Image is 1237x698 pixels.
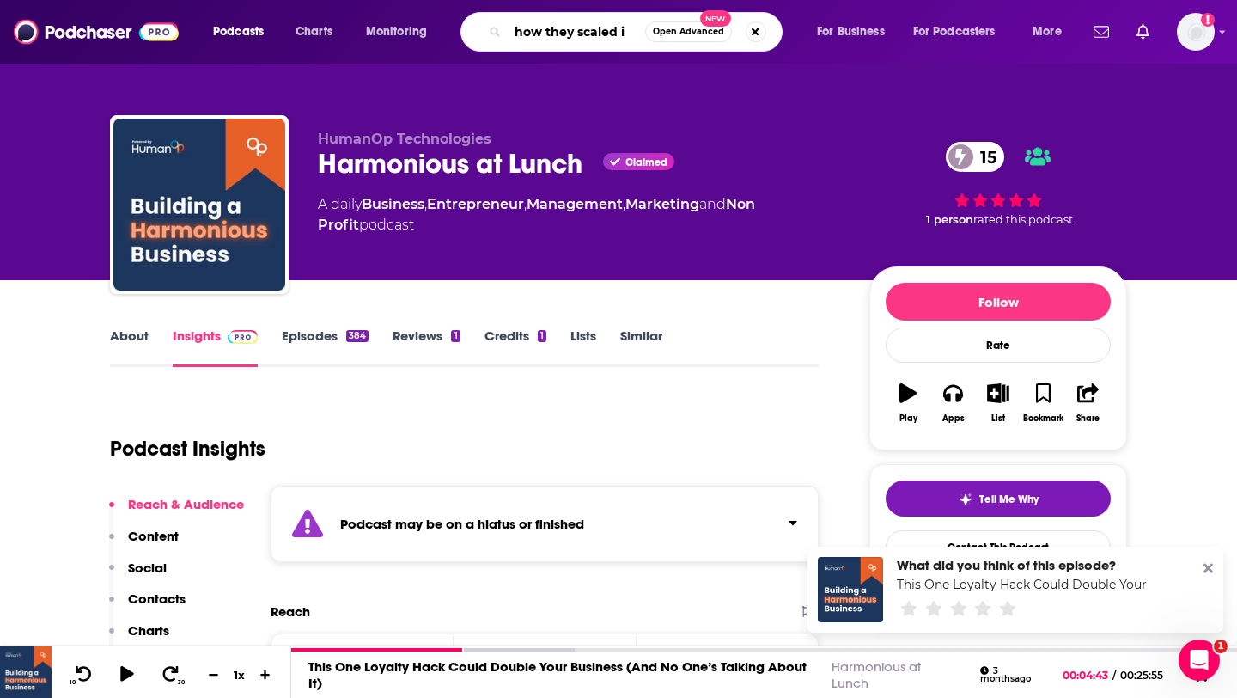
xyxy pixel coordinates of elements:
[1033,20,1062,44] span: More
[296,20,332,44] span: Charts
[271,603,310,620] h2: Reach
[832,658,921,691] a: Harmonious at Lunch
[484,328,546,367] a: Credits1
[942,413,965,424] div: Apps
[886,481,1111,517] button: tell me why sparkleTell Me Why
[110,436,265,462] h1: Podcast Insights
[527,196,623,212] a: Management
[1063,669,1112,682] span: 00:04:43
[653,28,724,36] span: Open Advanced
[109,560,167,591] button: Social
[623,196,625,212] span: ,
[318,194,842,236] div: A daily podcast
[1023,413,1063,424] div: Bookmark
[818,557,883,622] img: This One Loyalty Hack Could Double Your Business (And No One’s Talking About It)
[625,158,667,167] span: Claimed
[973,213,1073,226] span: rated this podcast
[1066,372,1111,434] button: Share
[538,330,546,342] div: 1
[897,557,1149,573] div: What did you think of this episode?
[173,328,258,367] a: InsightsPodchaser Pro
[963,142,1005,172] span: 15
[109,528,179,560] button: Content
[976,372,1021,434] button: List
[913,20,996,44] span: For Podcasters
[366,20,427,44] span: Monitoring
[699,196,726,212] span: and
[902,18,1021,46] button: open menu
[308,658,807,691] a: This One Loyalty Hack Could Double Your Business (And No One’s Talking About It)
[362,196,424,212] a: Business
[110,328,149,367] a: About
[393,328,460,367] a: Reviews1
[930,372,975,434] button: Apps
[524,196,527,212] span: ,
[625,196,699,212] a: Marketing
[869,131,1127,237] div: 15 1 personrated this podcast
[886,372,930,434] button: Play
[1214,640,1228,653] span: 1
[1201,13,1215,27] svg: Add a profile image
[354,18,449,46] button: open menu
[427,196,524,212] a: Entrepreneur
[1021,18,1083,46] button: open menu
[1130,17,1156,46] a: Show notifications dropdown
[1076,413,1100,424] div: Share
[128,622,169,639] p: Charts
[128,496,244,512] p: Reach & Audience
[128,591,186,607] p: Contacts
[109,622,169,654] button: Charts
[1087,17,1116,46] a: Show notifications dropdown
[109,591,186,622] button: Contacts
[1177,13,1215,51] button: Show profile menu
[700,10,731,27] span: New
[225,668,254,682] div: 1 x
[282,328,369,367] a: Episodes384
[201,18,286,46] button: open menu
[805,18,906,46] button: open menu
[424,196,427,212] span: ,
[645,21,732,42] button: Open AdvancedNew
[1179,640,1220,681] iframe: Intercom live chat
[178,679,185,686] span: 30
[1177,13,1215,51] span: Logged in as hopeksander1
[14,15,179,48] img: Podchaser - Follow, Share and Rate Podcasts
[1021,372,1065,434] button: Bookmark
[271,486,819,562] section: Click to expand status details
[70,679,76,686] span: 10
[318,131,491,147] span: HumanOp Technologies
[959,493,972,506] img: tell me why sparkle
[926,213,973,226] span: 1 person
[128,560,167,576] p: Social
[128,528,179,544] p: Content
[886,530,1111,564] a: Contact This Podcast
[284,18,343,46] a: Charts
[113,119,285,291] img: Harmonious at Lunch
[620,328,662,367] a: Similar
[980,666,1051,684] div: 3 months ago
[477,12,799,52] div: Search podcasts, credits, & more...
[508,18,645,46] input: Search podcasts, credits, & more...
[886,283,1111,321] button: Follow
[1177,13,1215,51] img: User Profile
[228,330,258,344] img: Podchaser Pro
[109,496,244,528] button: Reach & Audience
[66,664,99,686] button: 10
[340,516,584,532] strong: Podcast may be on a hiatus or finished
[946,142,1005,172] a: 15
[570,328,596,367] a: Lists
[899,413,917,424] div: Play
[213,20,264,44] span: Podcasts
[909,641,1088,683] a: Get this podcast via API
[991,413,1005,424] div: List
[346,330,369,342] div: 384
[817,20,885,44] span: For Business
[979,493,1039,506] span: Tell Me Why
[886,328,1111,363] div: Rate
[1112,669,1116,682] span: /
[451,330,460,342] div: 1
[1116,669,1180,682] span: 00:25:55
